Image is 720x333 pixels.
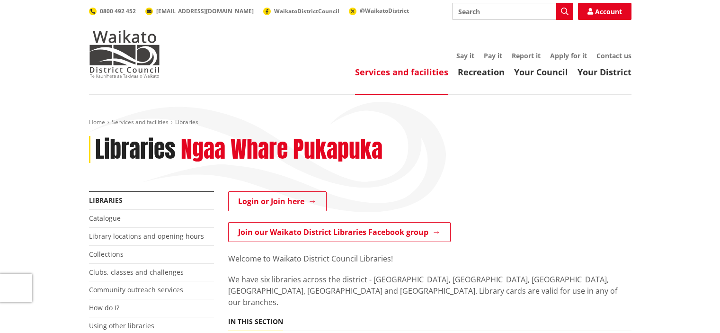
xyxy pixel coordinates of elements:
a: Services and facilities [112,118,169,126]
a: Clubs, classes and challenges [89,268,184,277]
a: 0800 492 452 [89,7,136,15]
a: Login or Join here [228,191,327,211]
a: Apply for it [550,51,587,60]
a: [EMAIL_ADDRESS][DOMAIN_NAME] [145,7,254,15]
a: How do I? [89,303,119,312]
nav: breadcrumb [89,118,631,126]
a: Using other libraries [89,321,154,330]
span: 0800 492 452 [100,7,136,15]
a: Recreation [458,66,505,78]
h5: In this section [228,318,283,326]
a: Home [89,118,105,126]
a: Libraries [89,196,123,205]
span: WaikatoDistrictCouncil [274,7,339,15]
a: Contact us [596,51,631,60]
p: We have six libraries across the district - [GEOGRAPHIC_DATA], [GEOGRAPHIC_DATA], [GEOGRAPHIC_DAT... [228,274,631,308]
a: Your District [578,66,631,78]
a: Pay it [484,51,502,60]
span: ibrary cards are valid for use in any of our branches. [228,286,617,307]
img: Waikato District Council - Te Kaunihera aa Takiwaa o Waikato [89,30,160,78]
a: Catalogue [89,214,121,223]
span: Libraries [175,118,198,126]
h1: Libraries [95,136,176,163]
span: [EMAIL_ADDRESS][DOMAIN_NAME] [156,7,254,15]
input: Search input [452,3,573,20]
a: Community outreach services [89,285,183,294]
a: Report it [512,51,541,60]
h2: Ngaa Whare Pukapuka [181,136,382,163]
a: Join our Waikato District Libraries Facebook group [228,222,451,242]
a: WaikatoDistrictCouncil [263,7,339,15]
a: Collections [89,250,124,259]
a: Account [578,3,631,20]
a: Your Council [514,66,568,78]
a: Library locations and opening hours [89,232,204,241]
span: @WaikatoDistrict [360,7,409,15]
a: Say it [456,51,474,60]
a: Services and facilities [355,66,448,78]
a: @WaikatoDistrict [349,7,409,15]
p: Welcome to Waikato District Council Libraries! [228,253,631,264]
